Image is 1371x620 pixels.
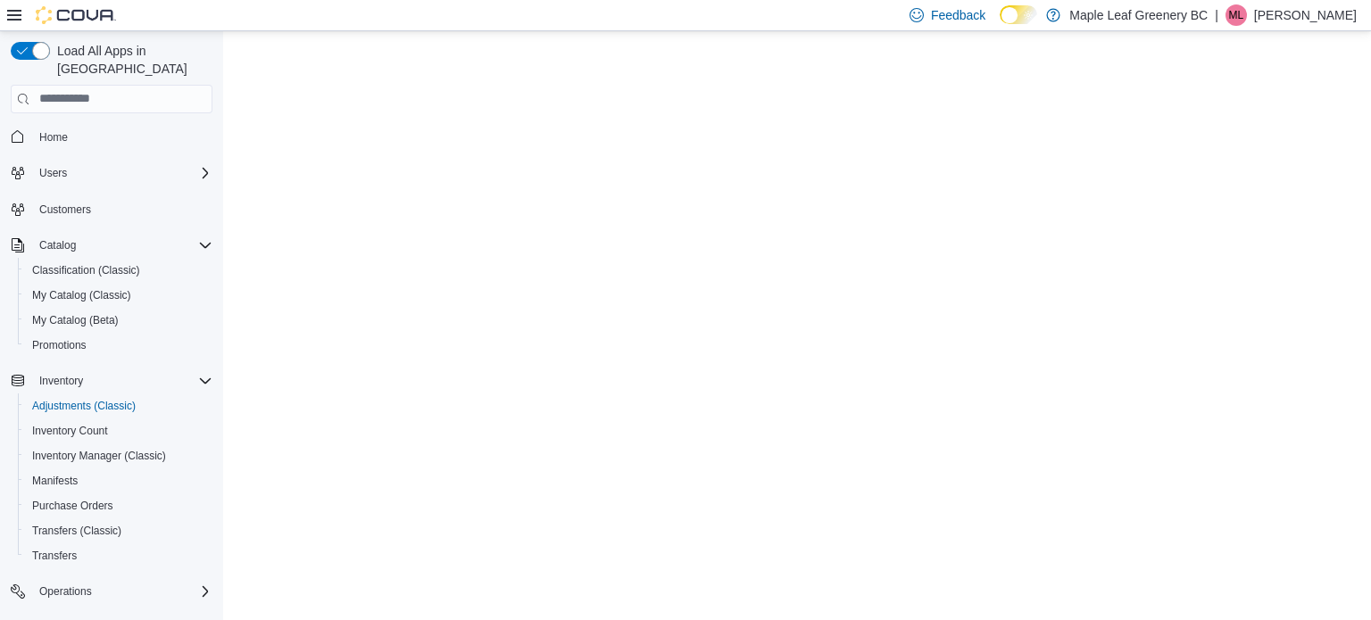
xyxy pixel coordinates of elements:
[25,285,138,306] a: My Catalog (Classic)
[32,198,212,220] span: Customers
[39,166,67,180] span: Users
[1254,4,1357,26] p: [PERSON_NAME]
[1226,4,1247,26] div: Michelle Lim
[25,495,120,517] a: Purchase Orders
[25,395,143,417] a: Adjustments (Classic)
[25,445,212,467] span: Inventory Manager (Classic)
[32,370,212,392] span: Inventory
[25,335,94,356] a: Promotions
[32,524,121,538] span: Transfers (Classic)
[4,579,220,604] button: Operations
[32,549,77,563] span: Transfers
[32,127,75,148] a: Home
[4,233,220,258] button: Catalog
[32,424,108,438] span: Inventory Count
[18,258,220,283] button: Classification (Classic)
[4,196,220,222] button: Customers
[32,235,212,256] span: Catalog
[32,338,87,352] span: Promotions
[18,493,220,518] button: Purchase Orders
[36,6,116,24] img: Cova
[25,495,212,517] span: Purchase Orders
[25,335,212,356] span: Promotions
[18,418,220,443] button: Inventory Count
[32,263,140,277] span: Classification (Classic)
[25,310,126,331] a: My Catalog (Beta)
[1000,5,1037,24] input: Dark Mode
[32,288,131,302] span: My Catalog (Classic)
[32,449,166,463] span: Inventory Manager (Classic)
[18,308,220,333] button: My Catalog (Beta)
[1215,4,1218,26] p: |
[50,42,212,78] span: Load All Apps in [GEOGRAPHIC_DATA]
[25,260,147,281] a: Classification (Classic)
[25,520,129,541] a: Transfers (Classic)
[18,283,220,308] button: My Catalog (Classic)
[25,470,212,492] span: Manifests
[32,499,113,513] span: Purchase Orders
[32,474,78,488] span: Manifests
[1069,4,1208,26] p: Maple Leaf Greenery BC
[39,203,91,217] span: Customers
[25,310,212,331] span: My Catalog (Beta)
[4,124,220,150] button: Home
[25,445,173,467] a: Inventory Manager (Classic)
[25,395,212,417] span: Adjustments (Classic)
[18,468,220,493] button: Manifests
[18,443,220,468] button: Inventory Manager (Classic)
[39,130,68,145] span: Home
[25,420,212,442] span: Inventory Count
[1229,4,1244,26] span: ML
[32,199,98,220] a: Customers
[32,313,119,327] span: My Catalog (Beta)
[25,470,85,492] a: Manifests
[39,374,83,388] span: Inventory
[25,260,212,281] span: Classification (Classic)
[32,581,99,602] button: Operations
[32,162,212,184] span: Users
[25,520,212,541] span: Transfers (Classic)
[18,543,220,568] button: Transfers
[25,420,115,442] a: Inventory Count
[4,161,220,186] button: Users
[18,518,220,543] button: Transfers (Classic)
[32,399,136,413] span: Adjustments (Classic)
[32,370,90,392] button: Inventory
[18,333,220,358] button: Promotions
[39,238,76,252] span: Catalog
[32,162,74,184] button: Users
[931,6,985,24] span: Feedback
[25,285,212,306] span: My Catalog (Classic)
[32,581,212,602] span: Operations
[4,368,220,393] button: Inventory
[25,545,84,566] a: Transfers
[18,393,220,418] button: Adjustments (Classic)
[25,545,212,566] span: Transfers
[32,235,83,256] button: Catalog
[32,126,212,148] span: Home
[39,584,92,599] span: Operations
